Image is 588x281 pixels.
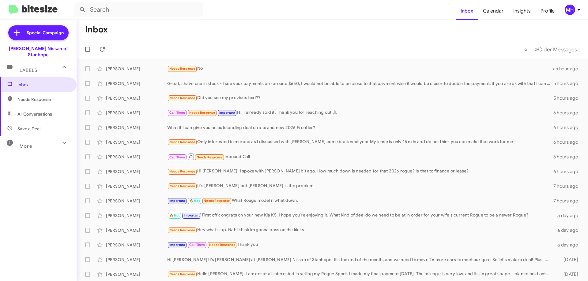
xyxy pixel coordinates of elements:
span: More [20,143,32,149]
span: Older Messages [538,46,577,53]
span: Important [169,243,185,247]
div: 7 hours ago [553,198,583,204]
span: Needs Response [209,243,235,247]
div: [PERSON_NAME] [106,227,167,233]
button: Previous [521,43,531,56]
div: an hour ago [553,66,583,72]
div: It's [PERSON_NAME] but [PERSON_NAME] is the problem [167,183,553,190]
div: 7 hours ago [553,183,583,189]
div: [DATE] [554,257,583,263]
div: 5 hours ago [553,95,583,101]
span: Inbox [17,82,70,88]
input: Search [74,2,203,17]
span: Call Them [189,243,205,247]
div: [PERSON_NAME] [106,242,167,248]
div: [PERSON_NAME] [106,183,167,189]
div: [PERSON_NAME] [106,257,167,263]
div: No [167,65,553,72]
span: « [524,46,528,53]
div: What if I can give you an outstanding deal on a brand new 2026 Frontier? [167,124,553,131]
div: [PERSON_NAME] [106,124,167,131]
div: 5 hours ago [553,80,583,87]
div: [PERSON_NAME] [106,213,167,219]
div: [PERSON_NAME] [106,80,167,87]
span: » [535,46,538,53]
div: [PERSON_NAME] [106,168,167,175]
div: 6 hours ago [553,124,583,131]
a: Insights [508,2,536,20]
a: Profile [536,2,560,20]
div: Inbound Call [167,153,553,161]
span: Save a Deal [17,126,40,132]
span: Labels [20,68,37,73]
div: Hi [PERSON_NAME]. I spoke with [PERSON_NAME] bit ago. How much down is needed for that 2026 rogue... [167,168,553,175]
div: 6 hours ago [553,168,583,175]
div: 6 hours ago [553,110,583,116]
span: Needs Response [204,199,230,203]
span: All Conversations [17,111,52,117]
div: Hi [PERSON_NAME] it's [PERSON_NAME] at [PERSON_NAME] Nissan of Stanhope. It's the end of the mont... [167,257,554,263]
span: Important [184,213,200,217]
div: Hello [PERSON_NAME]. I am not at all interested in selling my Rogue Sport. I made my final paymen... [167,271,554,278]
a: Inbox [456,2,478,20]
span: Call Them [169,155,185,159]
div: Great, I have one in stock - I see your payments are around $650, I would not be able to be close... [167,80,553,87]
span: Needs Response [189,111,215,115]
div: [PERSON_NAME] [106,271,167,277]
span: Needs Response [169,140,195,144]
span: Important [169,199,185,203]
a: Special Campaign [8,25,69,40]
div: 6 hours ago [553,154,583,160]
div: a day ago [554,242,583,248]
div: Hey what's up. Nah i think im gonna pass on the kicks [167,227,554,234]
span: Special Campaign [27,30,64,36]
div: Thank you [167,241,554,248]
div: a day ago [554,227,583,233]
span: Needs Response [169,272,195,276]
span: 🔥 Hot [169,213,180,217]
div: MH [565,5,575,15]
h1: Inbox [85,25,108,35]
nav: Page navigation example [521,43,581,56]
div: 6 hours ago [553,139,583,145]
span: Needs Response [169,96,195,100]
span: 🔥 Hot [189,199,200,203]
span: Needs Response [197,155,223,159]
span: Needs Response [169,184,195,188]
button: MH [560,5,581,15]
button: Next [531,43,581,56]
span: Needs Response [169,169,195,173]
span: Needs Response [169,228,195,232]
div: [PERSON_NAME] [106,66,167,72]
span: Call Them [169,111,185,115]
div: [PERSON_NAME] [106,95,167,101]
div: First off congrats on your new Kia K5. I hope you're enjoying it. What kind of deal do we need to... [167,212,554,219]
div: [PERSON_NAME] [106,154,167,160]
div: Did you see my previous text?? [167,94,553,102]
span: Needs Response [169,67,195,71]
div: What Rouge model n what down, [167,197,553,204]
div: [PERSON_NAME] [106,110,167,116]
span: Important [219,111,235,115]
div: [PERSON_NAME] [106,139,167,145]
div: a day ago [554,213,583,219]
div: Only interested in murano as I discussed with [PERSON_NAME] come back next year My lease is only ... [167,139,553,146]
div: [DATE] [554,271,583,277]
a: Calendar [478,2,508,20]
div: Hi, I already sold it. Thank you for reaching out 🙏🏽 [167,109,553,116]
span: Needs Response [17,96,70,102]
div: [PERSON_NAME] [106,198,167,204]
